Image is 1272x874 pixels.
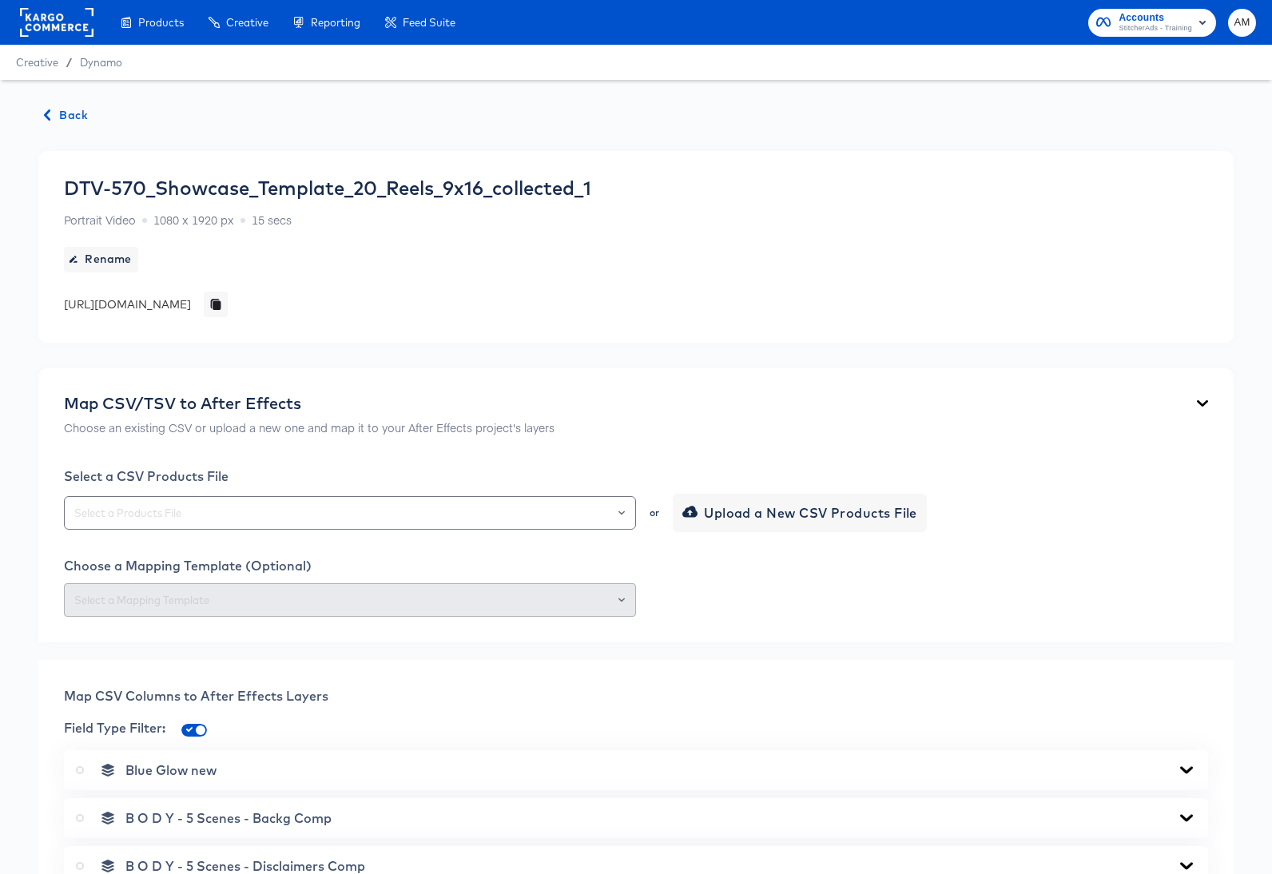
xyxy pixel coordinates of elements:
[64,688,328,704] span: Map CSV Columns to After Effects Layers
[618,502,625,524] button: Open
[70,249,132,269] span: Rename
[138,16,184,29] span: Products
[16,56,58,69] span: Creative
[64,720,165,736] span: Field Type Filter:
[686,502,917,524] span: Upload a New CSV Products File
[64,177,591,199] div: DTV-570_Showcase_Template_20_Reels_9x16_collected_1
[64,558,1208,574] div: Choose a Mapping Template (Optional)
[58,56,80,69] span: /
[125,762,217,778] span: Blue Glow new
[125,858,365,874] span: B O D Y - 5 Scenes - Disclaimers Comp
[311,16,360,29] span: Reporting
[45,105,88,125] span: Back
[1119,22,1192,35] span: StitcherAds - Training
[71,504,629,522] input: Select a Products File
[252,212,292,228] span: 15 secs
[153,212,234,228] span: 1080 x 1920 px
[64,419,555,435] p: Choose an existing CSV or upload a new one and map it to your After Effects project's layers
[64,394,555,413] div: Map CSV/TSV to After Effects
[673,494,927,532] button: Upload a New CSV Products File
[64,212,136,228] span: Portrait Video
[1119,10,1192,26] span: Accounts
[1234,14,1250,32] span: AM
[64,247,138,272] button: Rename
[1228,9,1256,37] button: AM
[80,56,122,69] a: Dynamo
[64,468,1208,484] div: Select a CSV Products File
[1088,9,1216,37] button: AccountsStitcherAds - Training
[403,16,455,29] span: Feed Suite
[38,105,94,125] button: Back
[71,591,629,610] input: Select a Mapping Template
[226,16,268,29] span: Creative
[125,810,332,826] span: B O D Y - 5 Scenes - Backg Comp
[648,508,661,518] div: or
[64,296,191,312] div: [URL][DOMAIN_NAME]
